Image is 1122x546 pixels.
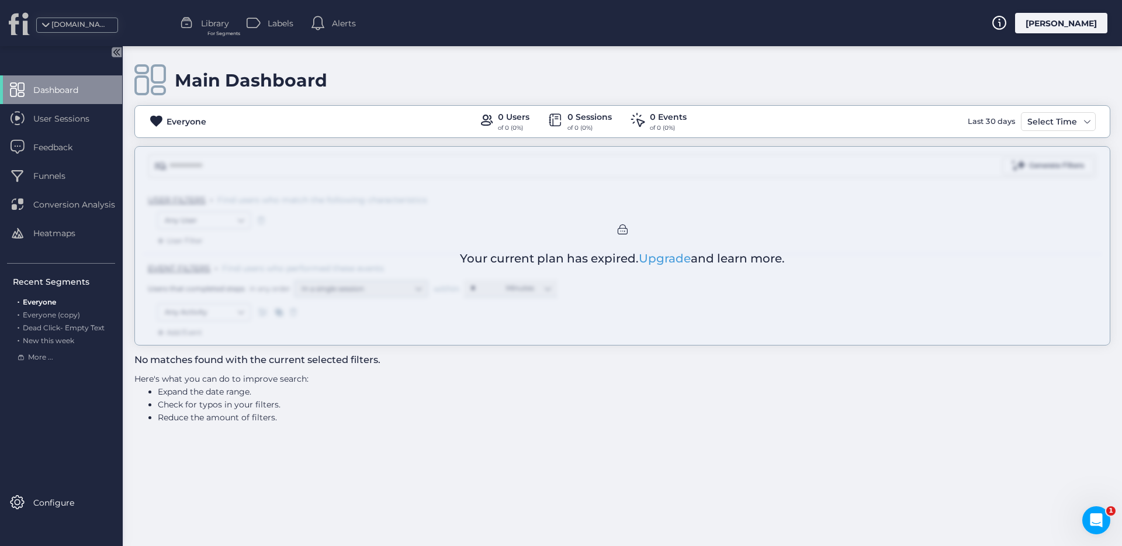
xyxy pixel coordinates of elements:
div: Send us a message [24,167,195,179]
span: New this week [23,336,74,345]
button: Search for help [17,213,217,236]
span: . [18,308,19,319]
span: More ... [28,352,53,363]
button: Help [156,365,234,412]
span: Everyone (copy) [23,310,80,319]
div: Send us a messageWe'll be back online [DATE] [12,157,222,202]
div: Close [201,19,222,40]
span: For Segments [207,30,240,37]
div: Unleashing Session Control Using Custom Attributes [17,241,217,275]
span: Feedback [33,141,90,154]
span: Your current plan has expired. and learn more. [460,250,785,268]
img: Profile image for Roy [159,19,182,42]
span: Dead Click- Empty Text [23,323,105,332]
span: . [18,334,19,345]
div: Unleashing Session Control Using Custom Attributes [24,246,196,270]
span: . [18,295,19,306]
span: User Sessions [33,112,107,125]
div: [DOMAIN_NAME] [51,19,110,30]
span: Configure [33,496,92,509]
span: Help [185,394,204,402]
span: Conversion Analysis [33,198,133,211]
span: Everyone [23,298,56,306]
span: Alerts [332,17,356,30]
img: logo [23,22,42,41]
span: Library [201,17,229,30]
iframe: Intercom live chat [1082,506,1110,534]
a: Upgrade [639,251,691,265]
p: How can we help? [23,123,210,143]
span: Messages [97,394,137,402]
button: Messages [78,365,155,412]
span: Home [26,394,52,402]
span: Heatmaps [33,227,93,240]
p: Hi [PERSON_NAME] 👋 [23,83,210,123]
span: Search for help [24,219,95,231]
span: Labels [268,17,293,30]
span: 1 [1106,506,1116,516]
div: We'll be back online [DATE] [24,179,195,192]
div: Recent Segments [13,275,115,288]
div: [PERSON_NAME] [1015,13,1107,33]
span: Dashboard [33,84,96,96]
span: Funnels [33,170,83,182]
span: . [18,321,19,332]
